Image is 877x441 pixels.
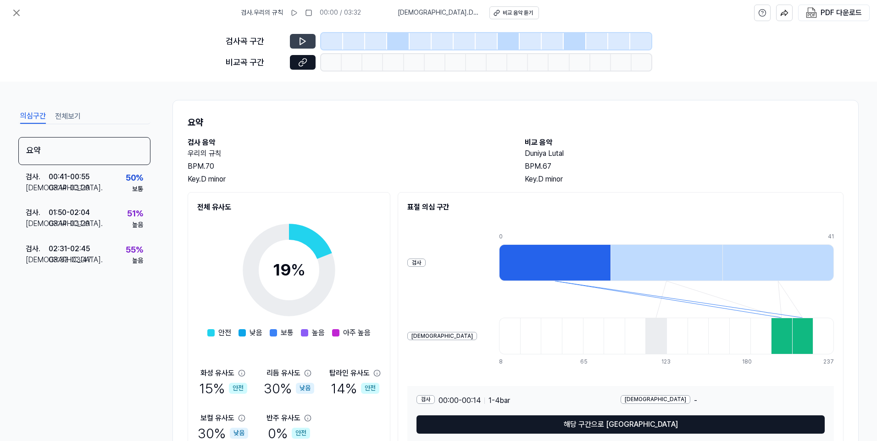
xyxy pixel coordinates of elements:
[525,161,844,172] div: BPM. 67
[580,358,601,366] div: 65
[26,254,49,265] div: [DEMOGRAPHIC_DATA] .
[55,109,81,124] button: 전체보기
[438,395,481,406] span: 00:00 - 00:14
[132,185,143,194] div: 보통
[292,428,310,439] div: 안전
[398,8,478,17] span: [DEMOGRAPHIC_DATA] . Duniya Lutal
[343,327,371,338] span: 아주 높음
[26,182,49,193] div: [DEMOGRAPHIC_DATA] .
[329,368,370,379] div: 탑라인 유사도
[49,207,90,218] div: 01:50 - 02:04
[407,332,477,341] div: [DEMOGRAPHIC_DATA]
[821,7,862,19] div: PDF 다운로드
[525,174,844,185] div: Key. D minor
[407,259,426,267] div: 검사
[197,202,381,213] h2: 전체 유사도
[218,327,231,338] span: 안전
[804,5,864,21] button: PDF 다운로드
[26,171,49,182] div: 검사 .
[126,243,143,257] div: 55 %
[18,137,150,165] div: 요약
[188,161,506,172] div: BPM. 70
[407,202,834,213] h2: 표절 의심 구간
[200,368,234,379] div: 화성 유사도
[49,243,90,254] div: 02:31 - 02:45
[26,243,49,254] div: 검사 .
[499,358,520,366] div: 8
[331,379,379,398] div: 14 %
[621,395,825,406] div: -
[499,233,611,241] div: 0
[241,8,283,17] span: 검사 . 우리의 규칙
[416,415,825,434] button: 해당 구간으로 [GEOGRAPHIC_DATA]
[132,220,143,230] div: 높음
[26,207,49,218] div: 검사 .
[661,358,683,366] div: 123
[132,256,143,265] div: 높음
[291,260,305,280] span: %
[49,171,89,182] div: 00:41 - 00:55
[361,383,379,394] div: 안전
[250,327,262,338] span: 낮음
[273,258,305,282] div: 19
[200,413,234,424] div: 보컬 유사도
[266,413,300,424] div: 반주 유사도
[828,233,834,241] div: 41
[49,254,91,265] div: 03:32 - 03:47
[49,182,90,193] div: 03:14 - 03:29
[127,207,143,220] div: 51 %
[525,148,844,159] h2: Duniya Lutal
[266,368,300,379] div: 리듬 유사도
[226,35,284,48] div: 검사곡 구간
[230,428,248,439] div: 낮음
[525,137,844,148] h2: 비교 음악
[489,6,539,19] button: 비교 음악 듣기
[488,395,510,406] span: 1 - 4 bar
[20,109,46,124] button: 의심구간
[199,379,247,398] div: 15 %
[26,218,49,229] div: [DEMOGRAPHIC_DATA] .
[823,358,834,366] div: 237
[126,171,143,185] div: 50 %
[621,395,690,404] div: [DEMOGRAPHIC_DATA]
[264,379,314,398] div: 30 %
[188,174,506,185] div: Key. D minor
[806,7,817,18] img: PDF Download
[742,358,763,366] div: 180
[503,9,533,17] div: 비교 음악 듣기
[188,115,844,130] h1: 요약
[296,383,314,394] div: 낮음
[320,8,361,17] div: 00:00 / 03:32
[416,395,435,404] div: 검사
[188,137,506,148] h2: 검사 음악
[312,327,325,338] span: 높음
[281,327,294,338] span: 보통
[754,5,771,21] button: help
[49,218,90,229] div: 03:14 - 03:29
[226,56,284,69] div: 비교곡 구간
[780,9,788,17] img: share
[229,383,247,394] div: 안전
[188,148,506,159] h2: 우리의 규칙
[758,8,766,17] svg: help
